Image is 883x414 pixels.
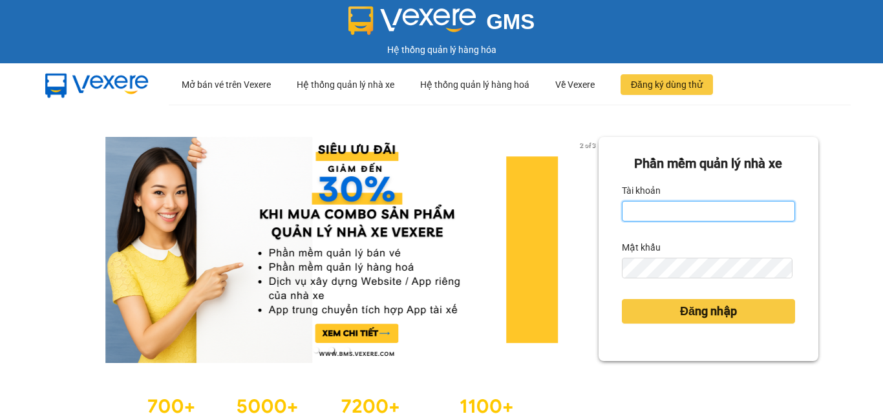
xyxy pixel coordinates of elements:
[680,302,737,320] span: Đăng nhập
[3,43,880,57] div: Hệ thống quản lý hàng hóa
[621,74,713,95] button: Đăng ký dùng thử
[622,180,661,201] label: Tài khoản
[555,64,595,105] div: Về Vexere
[622,299,795,324] button: Đăng nhập
[486,10,535,34] span: GMS
[345,347,350,353] li: slide item 3
[622,154,795,174] div: Phần mềm quản lý nhà xe
[314,347,319,353] li: slide item 1
[182,64,271,105] div: Mở bán vé trên Vexere
[297,64,394,105] div: Hệ thống quản lý nhà xe
[631,78,703,92] span: Đăng ký dùng thử
[348,6,476,35] img: logo 2
[420,64,529,105] div: Hệ thống quản lý hàng hoá
[329,347,334,353] li: slide item 2
[580,137,599,363] button: next slide / item
[622,237,661,258] label: Mật khẩu
[576,137,599,154] p: 2 of 3
[32,63,162,106] img: mbUUG5Q.png
[622,258,793,278] input: Mật khẩu
[65,137,83,363] button: previous slide / item
[348,19,535,30] a: GMS
[622,201,795,222] input: Tài khoản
